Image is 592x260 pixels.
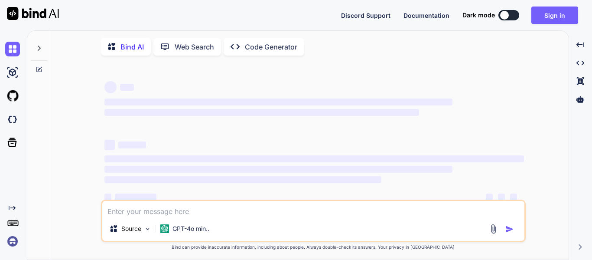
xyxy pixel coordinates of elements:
[104,194,111,201] span: ‌
[462,11,495,20] span: Dark mode
[104,99,452,105] span: ‌
[5,65,20,80] img: ai-studio
[160,224,169,233] img: GPT-4o mini
[403,11,449,20] button: Documentation
[488,224,498,234] img: attachment
[341,12,390,19] span: Discord Support
[120,42,144,52] p: Bind AI
[403,12,449,19] span: Documentation
[104,140,115,150] span: ‌
[5,112,20,127] img: darkCloudIdeIcon
[245,42,297,52] p: Code Generator
[341,11,390,20] button: Discord Support
[486,194,493,201] span: ‌
[104,81,117,93] span: ‌
[104,166,452,173] span: ‌
[510,194,517,201] span: ‌
[498,194,505,201] span: ‌
[505,225,514,234] img: icon
[531,7,578,24] button: Sign in
[7,7,59,20] img: Bind AI
[104,176,381,183] span: ‌
[120,84,134,91] span: ‌
[5,234,20,249] img: signin
[5,42,20,56] img: chat
[175,42,214,52] p: Web Search
[5,89,20,103] img: githubLight
[104,155,524,162] span: ‌
[144,225,151,233] img: Pick Models
[118,142,146,148] span: ‌
[121,224,141,233] p: Source
[104,109,419,116] span: ‌
[115,194,156,201] span: ‌
[172,224,209,233] p: GPT-4o min..
[101,244,526,250] p: Bind can provide inaccurate information, including about people. Always double-check its answers....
